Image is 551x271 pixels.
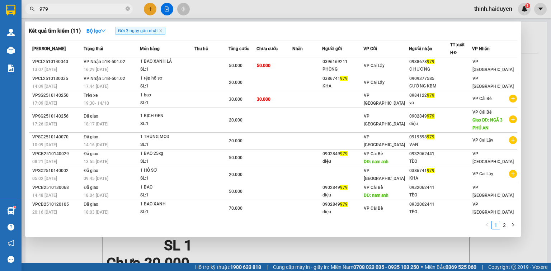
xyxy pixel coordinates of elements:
span: VP Cai Lậy [364,63,385,68]
span: Giao DĐ: NGÃ 3 PHÚ AN [472,118,503,130]
img: warehouse-icon [7,47,15,54]
span: plus-circle [509,136,517,144]
a: 2 [500,221,508,229]
div: VĂN [409,141,450,148]
span: Đã giao [84,168,98,173]
div: VPCL2510130035 [32,75,81,82]
span: Trạng thái [84,46,103,51]
strong: Bộ lọc [86,28,106,34]
span: VP [GEOGRAPHIC_DATA] [472,151,514,164]
div: C HƯƠNG [409,66,450,73]
div: 1 BAO 25kg [140,150,194,158]
img: logo-vxr [6,5,15,15]
div: 1 BỊCH ĐEN [140,112,194,120]
span: Đã giao [84,134,98,139]
span: 18:03 [DATE] [84,210,108,215]
span: [PERSON_NAME] [32,46,66,51]
span: 20.000 [229,172,242,177]
span: 30.000 [257,97,270,102]
div: PHONG [322,66,363,73]
div: 1 bao [140,91,194,99]
span: Gửi: [6,7,17,14]
span: right [511,223,515,227]
div: VP Cai Lậy [84,6,142,15]
span: 979 [340,202,348,207]
div: VPCB2510130068 [32,184,81,191]
div: VP [GEOGRAPHIC_DATA] [6,6,79,23]
span: VP Cái Bè [472,110,491,115]
span: TT xuất HĐ [450,42,465,55]
span: DĐ: nam anh [364,159,388,164]
span: plus-circle [509,115,517,123]
span: Đã giao [84,185,98,190]
div: VPSG2510140250 [32,92,81,99]
span: 17:26 [DATE] [32,122,57,127]
div: VPCB2510140029 [32,150,81,158]
span: Nhận: [84,7,101,14]
div: SL: 1 [140,175,194,182]
span: 979 [427,134,434,139]
a: 1 [492,221,500,229]
span: down [101,28,106,33]
span: DĐ: nam anh [364,193,388,198]
span: 17:09 [DATE] [32,101,57,106]
span: 979 [427,168,434,173]
div: SL: 1 [140,141,194,149]
span: close [159,29,163,33]
span: VP Cai Lậy [472,138,493,143]
span: 16:29 [DATE] [84,67,108,72]
span: VP [GEOGRAPHIC_DATA] [364,114,405,127]
div: 0932062441 [409,150,450,158]
div: TÈO [409,191,450,199]
div: VPCB2510120105 [32,201,81,208]
h3: Kết quả tìm kiếm ( 11 ) [29,27,81,35]
span: Trên xe [84,93,98,98]
span: 20.000 [229,118,242,123]
div: TÈO [409,208,450,216]
span: 18:17 [DATE] [84,122,108,127]
div: 0909377585 [409,75,450,82]
div: 0386741 [409,167,450,175]
span: 30.000 [229,97,242,102]
li: Previous Page [483,221,491,229]
span: Gửi 3 ngày gần nhất [115,27,165,35]
div: SL: 1 [140,66,194,73]
span: 09:45 [DATE] [84,176,108,181]
span: 50.000 [229,155,242,160]
li: 1 [491,221,500,229]
span: 13:07 [DATE] [32,67,57,72]
span: message [8,256,14,263]
sup: 1 [14,206,16,208]
span: Nhãn [292,46,303,51]
div: 20.000 [83,38,142,48]
span: 10:09 [DATE] [32,142,57,147]
img: warehouse-icon [7,29,15,36]
span: 08:21 [DATE] [32,159,57,164]
img: warehouse-icon [7,207,15,215]
div: 1 tệp hồ sơ [140,75,194,82]
span: 13:55 [DATE] [84,159,108,164]
span: VP Gửi [363,46,377,51]
div: SL: 1 [140,82,194,90]
span: plus-circle [509,170,517,178]
span: 19:30 - 14/10 [84,101,109,106]
div: 0984122 [409,92,450,99]
div: 1 BAO XANH [140,200,194,208]
span: VP Cai Lậy [364,80,385,85]
div: 0396169211 [322,58,363,66]
div: CƯỜNG KBM [409,82,450,90]
span: VP [GEOGRAPHIC_DATA] [472,202,514,215]
div: VPSG2510140256 [32,113,81,120]
div: 1 HỒ SƠ [140,167,194,175]
span: VP Cái Bè [364,151,383,156]
div: SL: 1 [140,208,194,216]
div: Tên hàng: 1 HỘP ( : 1 ) [6,52,142,61]
span: 20:16 [DATE] [32,210,57,215]
span: 979 [427,93,434,98]
span: SL [72,51,82,61]
span: 979 [340,151,348,156]
span: 50.000 [229,189,242,194]
div: KHA [322,82,363,90]
div: 0902849 [409,113,450,120]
